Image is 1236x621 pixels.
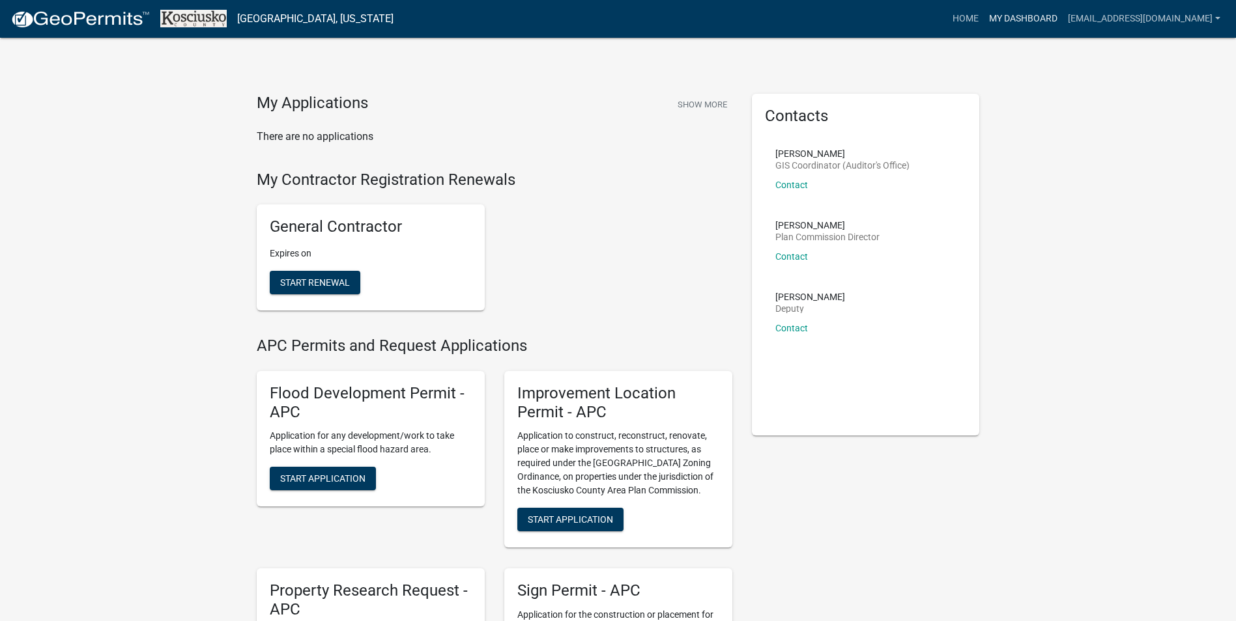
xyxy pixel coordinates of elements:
h5: Contacts [765,107,967,126]
a: [GEOGRAPHIC_DATA], [US_STATE] [237,8,394,30]
h4: APC Permits and Request Applications [257,337,732,355]
span: Start Application [528,514,613,525]
a: Contact [775,180,808,190]
h4: My Contractor Registration Renewals [257,171,732,189]
h5: Sign Permit - APC [517,581,719,600]
p: Expires on [270,247,472,260]
span: Start Renewal [280,277,350,288]
img: Kosciusko County, Indiana [160,10,227,27]
p: Deputy [775,304,845,313]
p: [PERSON_NAME] [775,292,845,301]
h5: Property Research Request - APC [270,581,472,619]
p: Plan Commission Director [775,232,880,241]
span: Start Application [280,473,366,484]
h5: Improvement Location Permit - APC [517,384,719,422]
p: [PERSON_NAME] [775,221,880,230]
h5: General Contractor [270,217,472,236]
p: [PERSON_NAME] [775,149,910,158]
button: Start Application [517,508,624,531]
button: Start Renewal [270,271,360,294]
p: There are no applications [257,129,732,145]
a: My Dashboard [984,7,1063,31]
a: Contact [775,251,808,262]
button: Show More [672,94,732,115]
button: Start Application [270,467,376,490]
p: GIS Coordinator (Auditor's Office) [775,161,910,170]
h4: My Applications [257,94,368,113]
a: Home [947,7,984,31]
wm-registration-list-section: My Contractor Registration Renewals [257,171,732,322]
p: Application for any development/work to take place within a special flood hazard area. [270,429,472,456]
p: Application to construct, reconstruct, renovate, place or make improvements to structures, as req... [517,429,719,497]
a: Contact [775,323,808,333]
h5: Flood Development Permit - APC [270,384,472,422]
a: [EMAIL_ADDRESS][DOMAIN_NAME] [1063,7,1226,31]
